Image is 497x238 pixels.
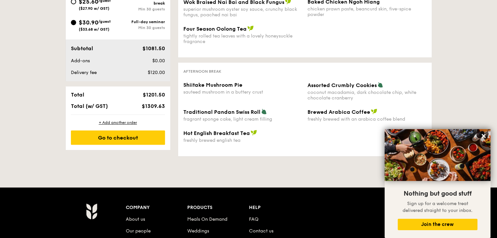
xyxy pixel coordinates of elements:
div: fragrant sponge cake, light cream filling [183,116,302,122]
div: superior mushroom oyster soy sauce, crunchy black fungus, poached nai bai [183,7,302,18]
img: icon-vegetarian.fe4039eb.svg [261,109,267,114]
div: chicken prawn paste, beancurd skin, five-spice powder [307,6,426,17]
button: Join the crew [398,219,477,230]
span: Sign up for a welcome treat delivered straight to your inbox. [403,201,472,213]
span: $1309.63 [141,103,165,109]
div: Min 30 guests [118,25,165,30]
span: Traditional Pandan Swiss Roll [183,109,260,115]
span: $120.00 [147,70,165,75]
a: Meals On Demand [187,216,227,222]
div: freshly brewed english tea [183,138,302,143]
span: Delivery fee [71,70,97,75]
a: Our people [126,228,151,234]
input: $30.90/guest($33.68 w/ GST)Full-day seminarMin 30 guests [71,20,76,25]
span: Four Season Oolong Tea [183,26,247,32]
span: Nothing but good stuff [404,190,472,198]
span: $0.00 [152,58,165,64]
div: tightly rolled tea leaves with a lovely honeysuckle fragrance [183,33,302,44]
a: FAQ [249,216,258,222]
img: icon-vegan.f8ff3823.svg [251,130,257,136]
img: icon-vegetarian.fe4039eb.svg [377,82,383,88]
img: icon-vegan.f8ff3823.svg [371,109,377,114]
a: About us [126,216,145,222]
span: Add-ons [71,58,90,64]
img: icon-vegan.f8ff3823.svg [247,25,254,31]
span: Afternoon break [183,69,221,74]
div: coconut macadamia, dark chocolate chip, white chocolate cranberry [307,90,426,101]
img: AYc88T3wAAAABJRU5ErkJggg== [86,203,97,219]
span: Brewed Arabica Coffee [307,109,370,115]
div: sauteed mushroom in a buttery crust [183,89,302,95]
span: Hot English Breakfast Tea [183,130,250,136]
div: Company [126,203,188,212]
div: Full-day seminar [118,20,165,24]
div: Products [187,203,249,212]
span: ($33.68 w/ GST) [79,27,109,32]
span: Total [71,92,84,98]
span: $1081.50 [142,45,165,52]
span: $30.90 [79,19,98,26]
a: Weddings [187,228,209,234]
a: Contact us [249,228,273,234]
span: $1201.50 [142,92,165,98]
div: Min 30 guests [118,7,165,11]
div: + Add another order [71,120,165,125]
button: Close [478,131,489,141]
span: Shiitake Mushroom Pie [183,82,242,88]
span: Subtotal [71,45,93,52]
span: Total (w/ GST) [71,103,108,109]
div: Go to checkout [71,130,165,145]
span: ($27.90 w/ GST) [79,6,109,11]
span: /guest [98,19,111,24]
img: DSC07876-Edit02-Large.jpeg [385,129,490,181]
div: freshly brewed with an arabica coffee blend [307,116,426,122]
div: Help [249,203,311,212]
span: Assorted Crumbly Cookies [307,82,377,88]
